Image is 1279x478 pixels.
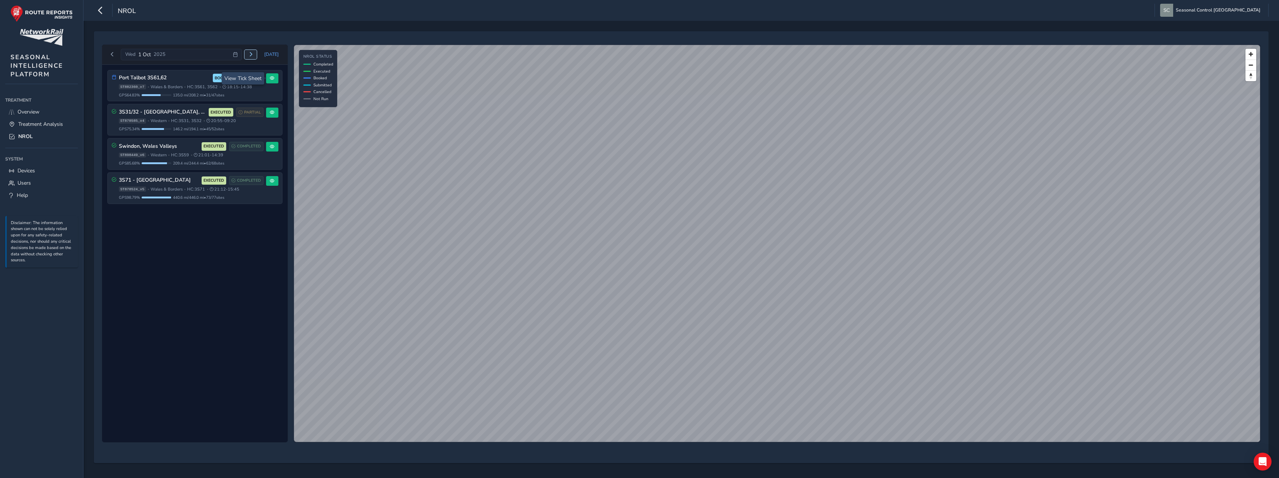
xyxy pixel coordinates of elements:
span: • [148,119,149,123]
span: Devices [18,167,35,174]
a: Overview [5,106,78,118]
span: Wales & Borders [151,84,183,90]
span: PARTIAL [244,75,261,81]
span: • [184,187,186,191]
div: Treatment [5,95,78,106]
span: Executed [313,68,330,74]
span: • [184,85,186,89]
span: • [148,85,149,89]
span: Seasonal Control [GEOGRAPHIC_DATA] [1176,4,1260,17]
span: • [148,187,149,191]
img: rr logo [10,5,73,22]
span: BOOKED [215,75,231,81]
span: Users [18,179,31,187]
span: 440.6 mi / 446.0 mi • 73 / 77 sites [173,195,224,200]
span: GPS 85.68 % [119,160,140,166]
span: • [168,153,170,157]
div: Open Intercom Messenger [1254,453,1272,471]
button: Today [259,49,284,60]
span: • [203,119,205,123]
span: ST878585_v4 [119,118,146,124]
span: Cancelled [313,89,331,95]
span: 209.4 mi / 244.4 mi • 62 / 68 sites [173,160,224,166]
span: Help [17,192,28,199]
span: ST898449_v6 [119,153,146,158]
h4: NROL Status [303,54,333,59]
span: Submitted [313,82,332,88]
span: SEASONAL INTELLIGENCE PLATFORM [10,53,63,79]
h3: Port Talbot 3S61,62 [119,75,210,81]
span: HC: 3S71 [187,187,205,192]
span: COMPLETED [237,143,261,149]
span: COMPLETED [237,178,261,184]
button: Zoom in [1245,49,1256,60]
a: NROL [5,130,78,143]
span: 146.2 mi / 194.1 mi • 45 / 52 sites [173,126,224,132]
h3: 3S31/32 - [GEOGRAPHIC_DATA], [GEOGRAPHIC_DATA] [GEOGRAPHIC_DATA] & [GEOGRAPHIC_DATA] [119,109,206,115]
img: diamond-layout [1160,4,1173,17]
span: GPS 98.79 % [119,195,140,200]
span: Treatment Analysis [18,121,63,128]
span: • [191,153,192,157]
img: customer logo [20,29,63,46]
span: EXECUTED [211,109,231,115]
span: HC: 3S59 [171,152,189,158]
span: Completed [313,61,333,67]
canvas: Map [294,45,1260,442]
span: 20:55 - 09:20 [206,118,236,124]
span: 21:12 - 15:45 [210,187,239,192]
a: Devices [5,165,78,177]
span: 2025 [154,51,165,58]
button: Previous day [106,50,119,59]
span: ST882360_v7 [119,84,146,89]
button: Reset bearing to north [1245,70,1256,81]
span: Wed [125,51,136,58]
span: Booked [313,75,327,81]
span: 1 Oct [138,51,151,58]
span: PARTIAL [244,109,261,115]
span: HC: 3S31, 3S32 [171,118,202,124]
button: Zoom out [1245,60,1256,70]
span: NROL [118,6,136,17]
span: HC: 3S61, 3S62 [187,84,218,90]
span: 21:01 - 14:39 [194,152,223,158]
button: Seasonal Control [GEOGRAPHIC_DATA] [1160,4,1263,17]
a: Help [5,189,78,201]
span: Western [151,152,167,158]
a: Users [5,177,78,189]
span: [DATE] [264,51,279,57]
h3: Swindon, Wales Valleys [119,143,199,150]
a: Treatment Analysis [5,118,78,130]
span: • [168,119,170,123]
button: Next day [244,50,257,59]
span: • [148,153,149,157]
span: ST878524_v5 [119,187,146,192]
div: System [5,153,78,165]
span: EXECUTED [203,178,224,184]
span: EXECUTED [203,143,224,149]
span: Overview [18,108,40,115]
span: 135.0 mi / 208.2 mi • 31 / 47 sites [173,92,224,98]
span: Western [151,118,167,124]
span: • [207,187,208,191]
span: 18:15 - 14:38 [222,84,252,90]
span: GPS 64.83 % [119,92,140,98]
p: Disclaimer: The information shown can not be solely relied upon for any safety-related decisions,... [11,220,74,264]
span: • [220,85,221,89]
h3: 3S71 - [GEOGRAPHIC_DATA] [119,177,199,184]
span: GPS 75.34 % [119,126,140,132]
span: NROL [18,133,33,140]
span: Wales & Borders [151,187,183,192]
span: Not Run [313,96,328,102]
